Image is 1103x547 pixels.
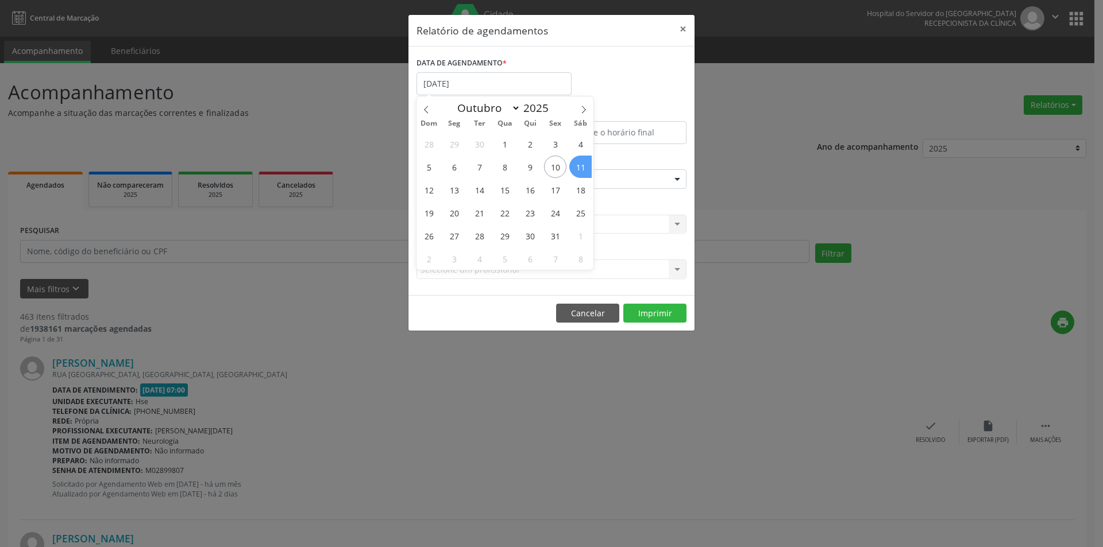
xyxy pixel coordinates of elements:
span: Novembro 8, 2025 [569,247,592,270]
span: Outubro 21, 2025 [468,201,491,224]
span: Sex [543,120,568,127]
span: Outubro 31, 2025 [544,224,566,247]
h5: Relatório de agendamentos [416,23,548,38]
span: Outubro 14, 2025 [468,179,491,201]
span: Setembro 30, 2025 [468,133,491,155]
span: Dom [416,120,442,127]
span: Outubro 11, 2025 [569,156,592,178]
span: Outubro 15, 2025 [493,179,516,201]
label: ATÉ [554,103,687,121]
span: Outubro 23, 2025 [519,201,541,224]
span: Outubro 8, 2025 [493,156,516,178]
span: Outubro 3, 2025 [544,133,566,155]
button: Imprimir [623,304,687,323]
button: Close [672,15,695,43]
span: Setembro 28, 2025 [418,133,440,155]
span: Outubro 25, 2025 [569,201,592,224]
span: Novembro 2, 2025 [418,247,440,270]
span: Outubro 18, 2025 [569,179,592,201]
span: Novembro 5, 2025 [493,247,516,270]
span: Novembro 7, 2025 [544,247,566,270]
span: Outubro 16, 2025 [519,179,541,201]
span: Outubro 7, 2025 [468,156,491,178]
select: Month [452,100,520,116]
span: Outubro 29, 2025 [493,224,516,247]
span: Outubro 19, 2025 [418,201,440,224]
span: Outubro 5, 2025 [418,156,440,178]
span: Outubro 6, 2025 [443,156,465,178]
span: Novembro 6, 2025 [519,247,541,270]
span: Outubro 26, 2025 [418,224,440,247]
button: Cancelar [556,304,619,323]
span: Outubro 28, 2025 [468,224,491,247]
span: Outubro 17, 2025 [544,179,566,201]
span: Outubro 27, 2025 [443,224,465,247]
span: Outubro 2, 2025 [519,133,541,155]
label: DATA DE AGENDAMENTO [416,55,507,72]
span: Qui [518,120,543,127]
span: Novembro 1, 2025 [569,224,592,247]
span: Outubro 30, 2025 [519,224,541,247]
span: Outubro 9, 2025 [519,156,541,178]
span: Novembro 4, 2025 [468,247,491,270]
input: Year [520,100,558,115]
span: Seg [442,120,467,127]
span: Outubro 1, 2025 [493,133,516,155]
input: Selecione uma data ou intervalo [416,72,572,95]
span: Qua [492,120,518,127]
span: Outubro 22, 2025 [493,201,516,224]
span: Outubro 10, 2025 [544,156,566,178]
span: Sáb [568,120,593,127]
span: Setembro 29, 2025 [443,133,465,155]
span: Outubro 20, 2025 [443,201,465,224]
span: Outubro 12, 2025 [418,179,440,201]
span: Outubro 4, 2025 [569,133,592,155]
input: Selecione o horário final [554,121,687,144]
span: Ter [467,120,492,127]
span: Outubro 13, 2025 [443,179,465,201]
span: Outubro 24, 2025 [544,201,566,224]
span: Novembro 3, 2025 [443,247,465,270]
